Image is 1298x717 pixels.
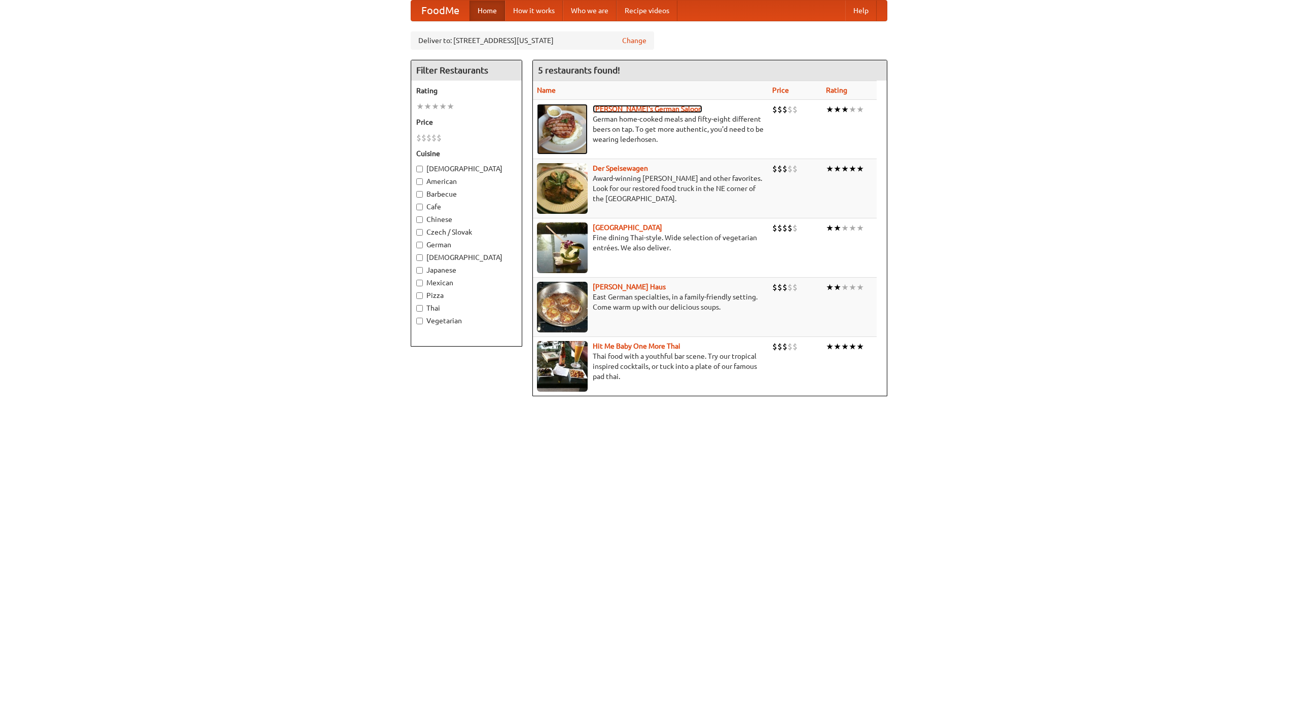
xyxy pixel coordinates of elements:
li: $ [777,341,782,352]
input: Chinese [416,216,423,223]
li: ★ [826,282,834,293]
li: ★ [834,282,841,293]
li: ★ [841,104,849,115]
li: ★ [841,282,849,293]
li: ★ [834,222,841,234]
a: Who we are [563,1,617,21]
a: Change [622,35,646,46]
a: [PERSON_NAME]'s German Saloon [593,105,702,113]
label: Thai [416,303,517,313]
input: American [416,178,423,185]
li: $ [787,341,792,352]
img: speisewagen.jpg [537,163,588,214]
p: Award-winning [PERSON_NAME] and other favorites. Look for our restored food truck in the NE corne... [537,173,764,204]
li: $ [782,104,787,115]
li: ★ [849,282,856,293]
label: Vegetarian [416,316,517,326]
li: ★ [424,101,431,112]
img: babythai.jpg [537,341,588,392]
li: $ [777,222,782,234]
li: $ [772,222,777,234]
input: Cafe [416,204,423,210]
p: Thai food with a youthful bar scene. Try our tropical inspired cocktails, or tuck into a plate of... [537,351,764,382]
li: ★ [439,101,447,112]
img: esthers.jpg [537,104,588,155]
input: Mexican [416,280,423,286]
li: $ [772,282,777,293]
li: ★ [849,341,856,352]
h4: Filter Restaurants [411,60,522,81]
a: Name [537,86,556,94]
a: [PERSON_NAME] Haus [593,283,666,291]
b: Der Speisewagen [593,164,648,172]
h5: Rating [416,86,517,96]
li: $ [772,341,777,352]
li: $ [792,222,798,234]
li: ★ [834,163,841,174]
label: Czech / Slovak [416,227,517,237]
li: $ [772,104,777,115]
input: Vegetarian [416,318,423,324]
li: ★ [849,222,856,234]
li: $ [437,132,442,143]
li: $ [421,132,426,143]
label: [DEMOGRAPHIC_DATA] [416,252,517,262]
li: ★ [849,104,856,115]
img: satay.jpg [537,222,588,273]
li: $ [792,104,798,115]
a: Help [845,1,877,21]
input: Pizza [416,292,423,299]
li: $ [792,341,798,352]
input: Barbecue [416,191,423,198]
li: ★ [416,101,424,112]
li: ★ [856,341,864,352]
li: $ [431,132,437,143]
li: $ [777,163,782,174]
li: ★ [431,101,439,112]
li: $ [792,282,798,293]
p: East German specialties, in a family-friendly setting. Come warm up with our delicious soups. [537,292,764,312]
li: ★ [856,222,864,234]
input: Czech / Slovak [416,229,423,236]
label: Cafe [416,202,517,212]
a: Recipe videos [617,1,677,21]
li: $ [777,282,782,293]
a: [GEOGRAPHIC_DATA] [593,223,662,232]
li: $ [416,132,421,143]
li: $ [772,163,777,174]
input: German [416,242,423,248]
li: ★ [856,104,864,115]
li: $ [787,163,792,174]
li: ★ [826,222,834,234]
li: ★ [826,341,834,352]
input: [DEMOGRAPHIC_DATA] [416,254,423,261]
li: ★ [841,341,849,352]
a: How it works [505,1,563,21]
li: $ [782,222,787,234]
label: German [416,240,517,250]
h5: Price [416,117,517,127]
a: Home [470,1,505,21]
label: [DEMOGRAPHIC_DATA] [416,164,517,174]
li: ★ [447,101,454,112]
input: Japanese [416,267,423,274]
li: ★ [826,163,834,174]
li: ★ [834,104,841,115]
a: Hit Me Baby One More Thai [593,342,680,350]
li: $ [777,104,782,115]
li: ★ [826,104,834,115]
label: American [416,176,517,186]
h5: Cuisine [416,148,517,159]
input: Thai [416,305,423,312]
a: FoodMe [411,1,470,21]
li: $ [782,163,787,174]
label: Mexican [416,278,517,288]
li: ★ [856,163,864,174]
li: $ [787,282,792,293]
li: $ [787,104,792,115]
ng-pluralize: 5 restaurants found! [538,65,620,75]
a: Rating [826,86,847,94]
